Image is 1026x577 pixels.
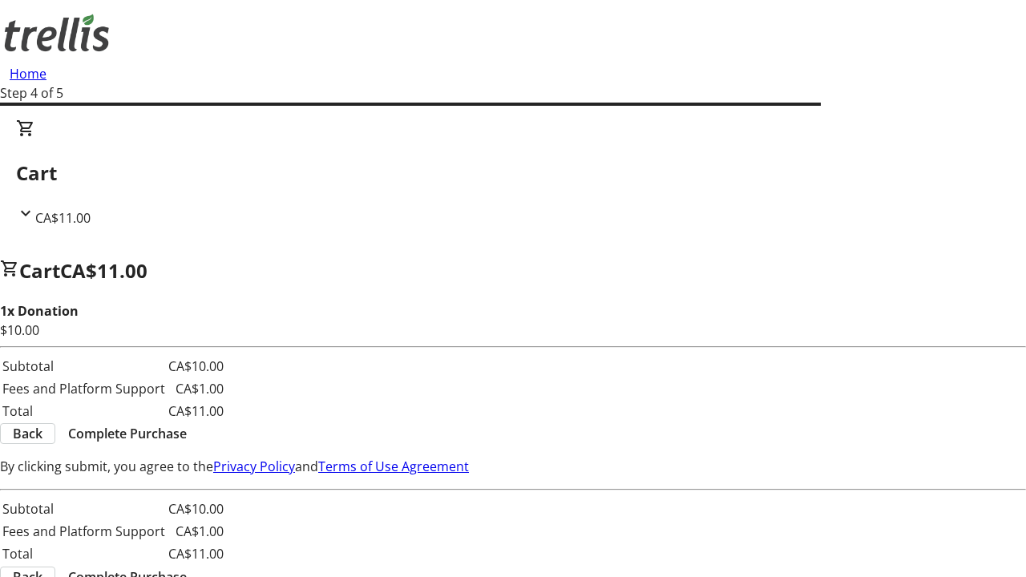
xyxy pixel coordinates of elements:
td: Fees and Platform Support [2,521,166,542]
span: Back [13,424,42,443]
td: Total [2,543,166,564]
td: CA$10.00 [168,498,224,519]
span: CA$11.00 [35,209,91,227]
td: Total [2,401,166,422]
td: Fees and Platform Support [2,378,166,399]
span: CA$11.00 [60,257,147,284]
h2: Cart [16,159,1010,188]
td: CA$11.00 [168,543,224,564]
td: Subtotal [2,356,166,377]
a: Privacy Policy [213,458,295,475]
td: Subtotal [2,498,166,519]
td: CA$11.00 [168,401,224,422]
td: CA$1.00 [168,378,224,399]
span: Cart [19,257,60,284]
td: CA$1.00 [168,521,224,542]
a: Terms of Use Agreement [318,458,469,475]
td: CA$10.00 [168,356,224,377]
div: CartCA$11.00 [16,119,1010,228]
button: Complete Purchase [55,424,200,443]
span: Complete Purchase [68,424,187,443]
